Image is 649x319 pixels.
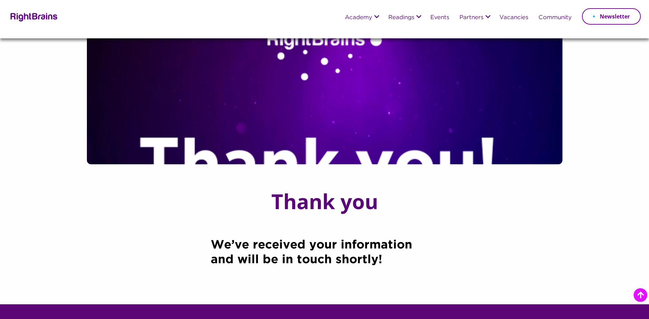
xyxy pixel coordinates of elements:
a: Newsletter [582,8,641,25]
a: Academy [345,15,372,21]
a: Vacancies [499,15,528,21]
a: Community [538,15,572,21]
a: Readings [388,15,414,21]
h1: Thank you [258,190,392,213]
strong: We’ve received your information and will be in touch shortly! [211,240,412,265]
img: Rightbrains [8,12,58,22]
a: Events [430,15,449,21]
a: Partners [459,15,483,21]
